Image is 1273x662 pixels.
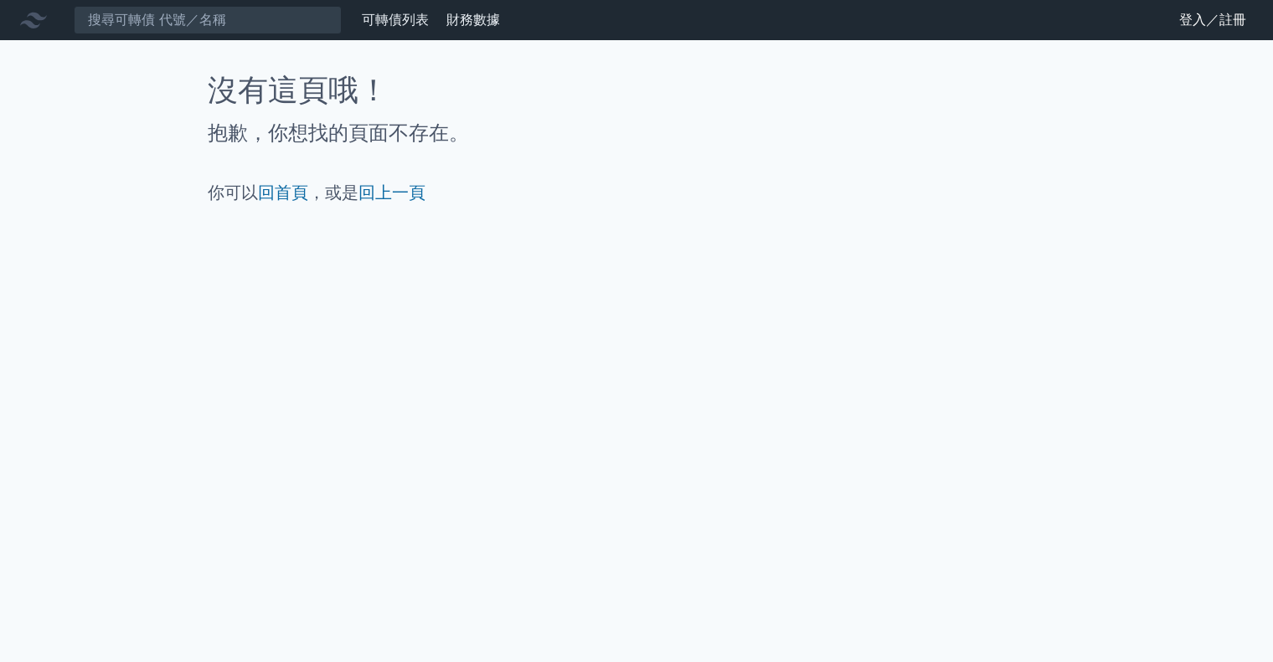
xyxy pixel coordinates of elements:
p: 你可以 ，或是 [208,181,1065,204]
h2: 抱歉，你想找的頁面不存在。 [208,121,1065,147]
a: 登入／註冊 [1166,7,1260,33]
h1: 沒有這頁哦！ [208,74,1065,107]
a: 回上一頁 [358,182,425,203]
a: 回首頁 [258,182,308,203]
input: 搜尋可轉債 代號／名稱 [74,6,342,34]
a: 財務數據 [446,12,500,28]
a: 可轉債列表 [362,12,429,28]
